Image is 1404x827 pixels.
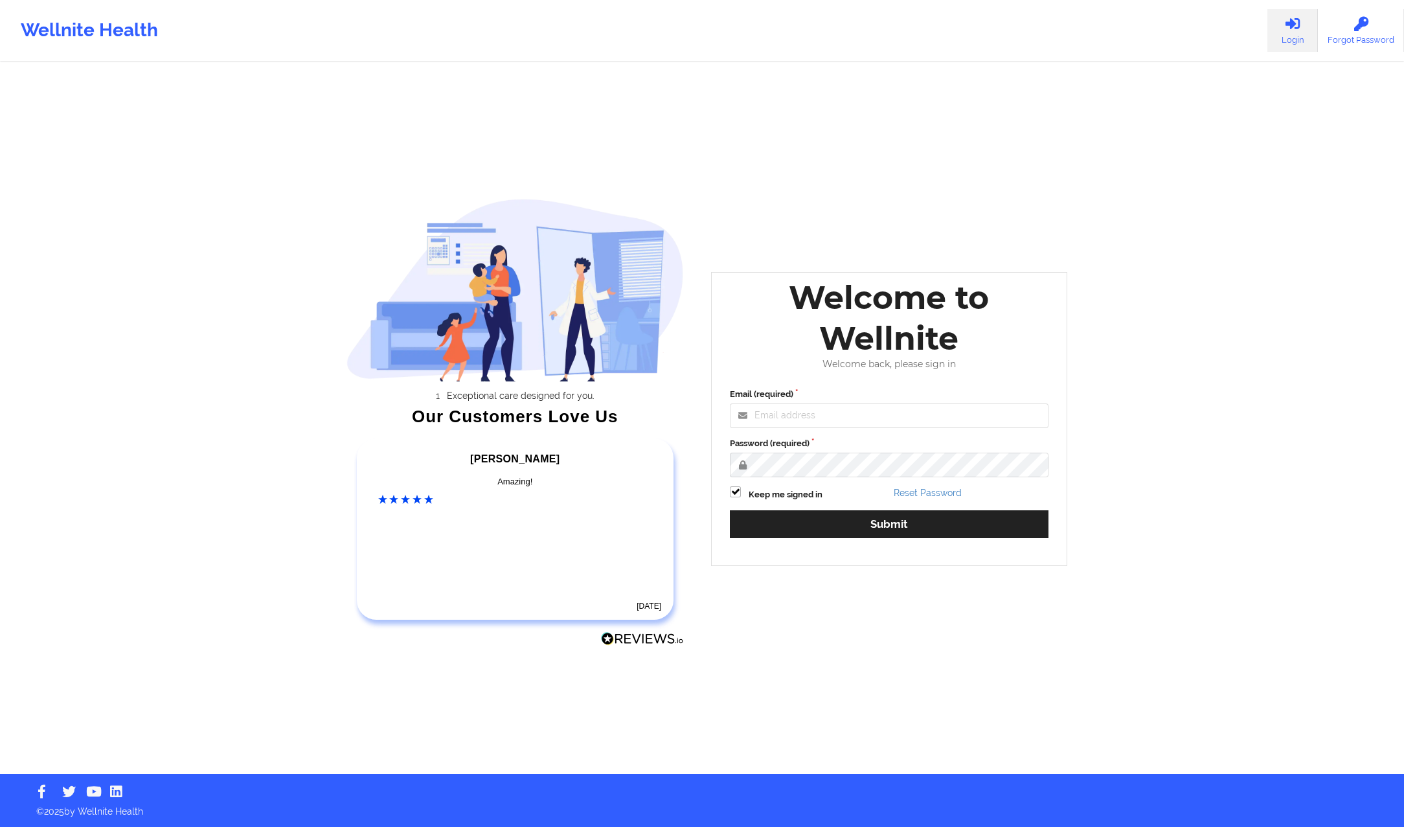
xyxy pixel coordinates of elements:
[1267,9,1318,52] a: Login
[470,453,560,464] span: [PERSON_NAME]
[601,632,684,649] a: Reviews.io Logo
[721,277,1058,359] div: Welcome to Wellnite
[894,488,962,498] a: Reset Password
[378,475,653,488] div: Amazing!
[346,410,685,423] div: Our Customers Love Us
[637,602,661,611] time: [DATE]
[749,488,822,501] label: Keep me signed in
[730,510,1048,538] button: Submit
[1318,9,1404,52] a: Forgot Password
[27,796,1377,818] p: © 2025 by Wellnite Health
[730,388,1048,401] label: Email (required)
[601,632,684,646] img: Reviews.io Logo
[357,391,684,401] li: Exceptional care designed for you.
[730,437,1048,450] label: Password (required)
[346,198,685,381] img: wellnite-auth-hero_200.c722682e.png
[730,403,1048,428] input: Email address
[721,359,1058,370] div: Welcome back, please sign in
